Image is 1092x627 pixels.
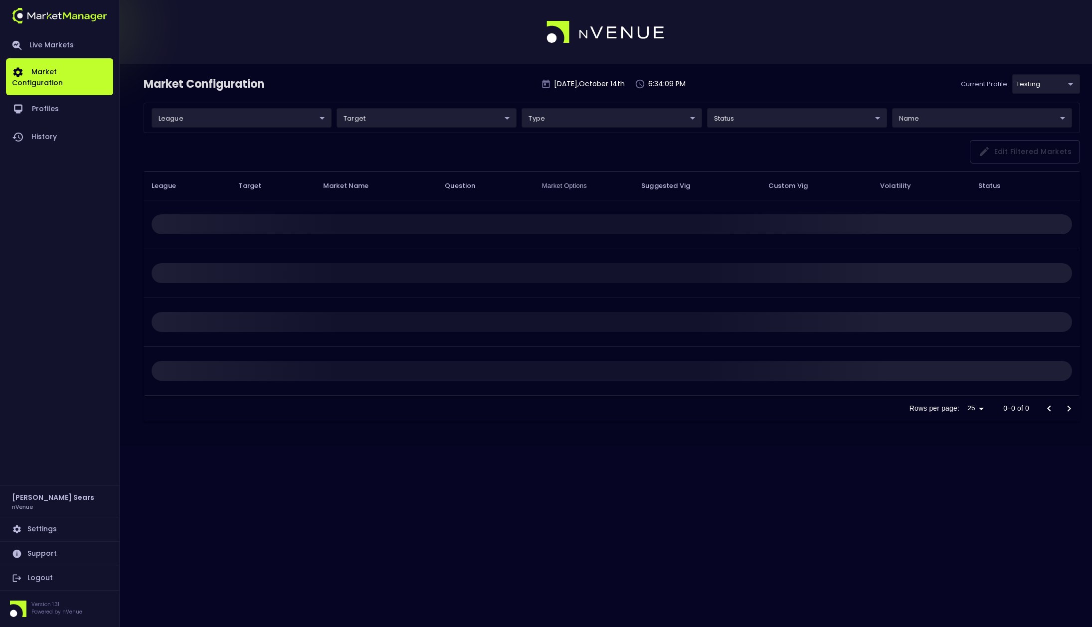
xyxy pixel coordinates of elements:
h3: nVenue [12,503,33,510]
a: Market Configuration [6,58,113,95]
div: league [1012,74,1080,94]
div: league [892,108,1072,128]
a: Settings [6,517,113,541]
a: Profiles [6,95,113,123]
span: Status [978,180,1001,192]
span: Status [978,180,1014,192]
span: Target [238,181,274,190]
div: league [337,108,517,128]
p: Version 1.31 [31,601,82,608]
a: Live Markets [6,32,113,58]
a: Support [6,542,113,566]
a: Logout [6,566,113,590]
div: 25 [963,401,987,416]
p: 6:34:09 PM [648,79,686,89]
div: Market Configuration [144,76,265,92]
span: Question [445,181,488,190]
span: Market Name [323,181,382,190]
span: Volatility [880,181,924,190]
p: Rows per page: [910,403,959,413]
p: Powered by nVenue [31,608,82,616]
div: league [707,108,887,128]
span: Suggested Vig [641,181,703,190]
h2: [PERSON_NAME] Sears [12,492,94,503]
table: collapsible table [144,171,1080,396]
span: League [152,181,189,190]
div: league [522,108,702,128]
div: league [152,108,332,128]
p: 0–0 of 0 [1003,403,1029,413]
img: logo [546,21,665,44]
th: Market Options [534,171,633,200]
p: Current Profile [961,79,1007,89]
div: Version 1.31Powered by nVenue [6,601,113,617]
p: [DATE] , October 14 th [554,79,625,89]
img: logo [12,8,107,23]
a: History [6,123,113,151]
span: Custom Vig [768,181,821,190]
